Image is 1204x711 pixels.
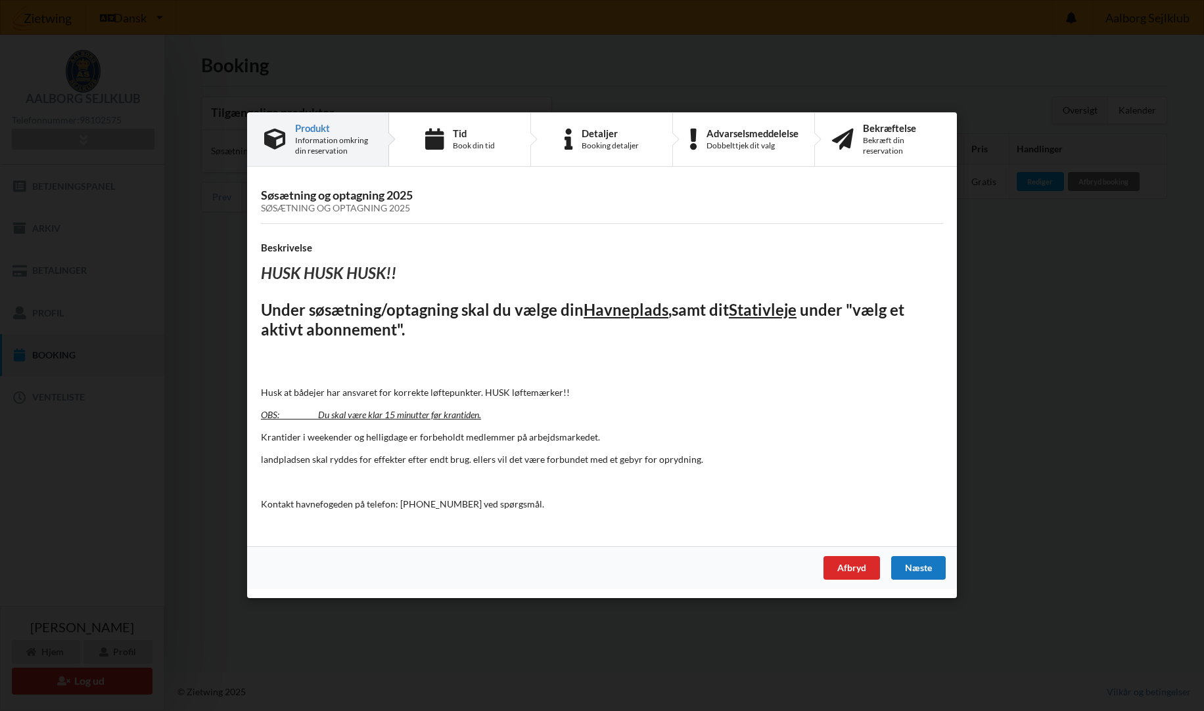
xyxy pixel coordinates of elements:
div: Dobbelttjek dit valg [706,140,799,151]
u: Havneplads [584,300,668,319]
div: Produkt [295,123,371,133]
h4: Beskrivelse [261,242,943,254]
div: Advarselsmeddelelse [706,128,799,139]
div: Detaljer [582,128,639,139]
h2: Under søsætning/optagning skal du vælge din samt dit under "vælg et aktivt abonnement". [261,300,943,341]
div: Bekræft din reservation [863,135,940,156]
p: landpladsen skal ryddes for effekter efter endt brug. ellers vil det være forbundet med et gebyr ... [261,453,943,466]
h3: Søsætning og optagning 2025 [261,188,943,214]
div: Information omkring din reservation [295,135,371,156]
div: Søsætning og optagning 2025 [261,204,943,215]
div: Tid [453,128,495,139]
i: HUSK HUSK HUSK!! [261,264,396,283]
div: Booking detaljer [582,140,639,151]
div: Bekræftelse [863,123,940,133]
p: Krantider i weekender og helligdage er forbeholdt medlemmer på arbejdsmarkedet. [261,431,943,444]
u: , [668,300,672,319]
div: Afbryd [823,557,880,580]
p: Husk at bådejer har ansvaret for korrekte løftepunkter. HUSK løftemærker!! [261,386,943,399]
p: Kontakt havnefogeden på telefon: [PHONE_NUMBER] ved spørgsmål. [261,498,943,511]
u: Stativleje [729,300,797,319]
div: Næste [891,557,946,580]
u: OBS: Du skal være klar 15 minutter før krantiden. [261,409,481,420]
div: Book din tid [453,140,495,151]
